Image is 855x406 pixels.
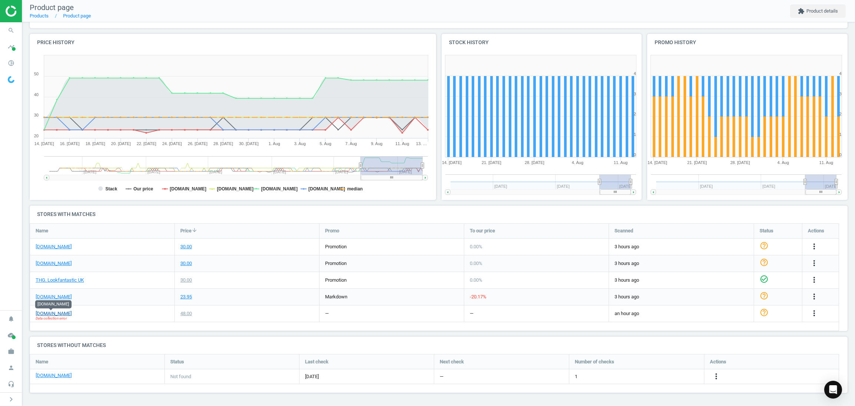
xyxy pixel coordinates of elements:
text: 0 [839,153,842,157]
i: more_vert [810,275,819,284]
tspan: Stack [105,186,117,191]
text: 4 [633,71,636,76]
tspan: [DOMAIN_NAME] [308,186,345,191]
span: Actions [710,358,726,365]
tspan: 7. Aug [345,141,357,146]
tspan: Our price [134,186,154,191]
tspan: 14. [DATE] [648,160,667,165]
text: 1 [839,132,842,137]
span: Not found [170,373,191,380]
i: check_circle_outline [760,275,769,284]
button: more_vert [810,309,819,318]
button: more_vert [810,242,819,252]
tspan: median [347,186,363,191]
span: an hour ago [615,310,748,317]
tspan: 21. [DATE] [687,160,707,165]
tspan: 5. Aug [320,141,331,146]
span: promotion [325,277,347,283]
button: more_vert [712,372,721,382]
i: notifications [4,312,18,326]
i: help_outline [760,241,769,250]
span: Number of checks [575,358,614,365]
tspan: 20. [DATE] [111,141,131,146]
tspan: 26. [DATE] [188,141,207,146]
i: more_vert [810,259,819,268]
span: Promo [325,227,339,234]
span: 30.00 [37,13,59,23]
div: [DOMAIN_NAME] [35,300,72,308]
div: — [325,310,329,317]
img: wGWNvw8QSZomAAAAABJRU5ErkJggg== [8,76,14,83]
span: 3 hours ago [615,294,748,300]
a: Product page [63,13,91,19]
span: promotion [325,244,347,249]
text: 40 [34,92,39,97]
i: extension [798,8,805,14]
tspan: 11. Aug [613,160,627,165]
i: help_outline [760,308,769,317]
tspan: 24. [DATE] [162,141,182,146]
tspan: 28. [DATE] [524,160,544,165]
span: To our price [470,227,495,234]
i: search [4,23,18,37]
i: person [4,361,18,375]
span: Data collection error [36,316,67,321]
a: THG. Lookfantastic UK [36,277,84,284]
img: ajHJNr6hYgQAAAAASUVORK5CYII= [6,6,58,17]
tspan: 28. [DATE] [730,160,750,165]
tspan: 16. [DATE] [60,141,79,146]
text: 1 [633,132,636,137]
i: help_outline [760,291,769,300]
span: markdown [325,294,347,299]
h4: Stores with matches [30,206,848,223]
tspan: 21. [DATE] [481,160,501,165]
tspan: 9. Aug [371,141,383,146]
a: [DOMAIN_NAME] [36,310,72,317]
span: Actions [808,227,824,234]
div: 30.00 [180,260,192,267]
text: 3 [633,92,636,96]
tspan: [DOMAIN_NAME] [217,186,254,191]
text: 50 [34,72,39,76]
tspan: 14. [DATE] [35,141,54,146]
span: +20.1 % [66,13,95,23]
span: 3 hours ago [615,260,748,267]
span: Last check [305,358,328,365]
tspan: 3. Aug [294,141,306,146]
span: 3 hours ago [615,277,748,284]
i: chevron_right [7,395,16,404]
tspan: 30. [DATE] [239,141,259,146]
i: arrow_downward [191,227,197,233]
button: more_vert [810,259,819,268]
button: chevron_right [2,394,20,404]
span: -20.17 % [470,294,487,299]
tspan: [DOMAIN_NAME] [261,186,298,191]
span: 0.00 % [470,261,482,266]
button: more_vert [810,292,819,302]
text: 2 [839,112,842,116]
tspan: 1. Aug [269,141,280,146]
h4: Price history [30,34,436,51]
h4: Stores without matches [30,337,848,354]
tspan: 28. [DATE] [213,141,233,146]
text: 4 [839,71,842,76]
div: — [470,310,474,317]
i: work [4,344,18,358]
span: Status [170,358,184,365]
a: [DOMAIN_NAME] [36,372,72,379]
text: 30 [34,113,39,117]
div: 30.00 [180,243,192,250]
h4: Promo history [647,34,848,51]
span: [DATE] [305,373,428,380]
span: 3 hours ago [615,243,748,250]
span: Name [36,227,48,234]
span: 23.95 [102,13,124,23]
tspan: 11. Aug [395,141,409,146]
a: [DOMAIN_NAME] [36,243,72,250]
span: 1 [575,373,577,380]
i: cloud_done [4,328,18,342]
i: pie_chart_outlined [4,56,18,70]
button: more_vert [810,275,819,285]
